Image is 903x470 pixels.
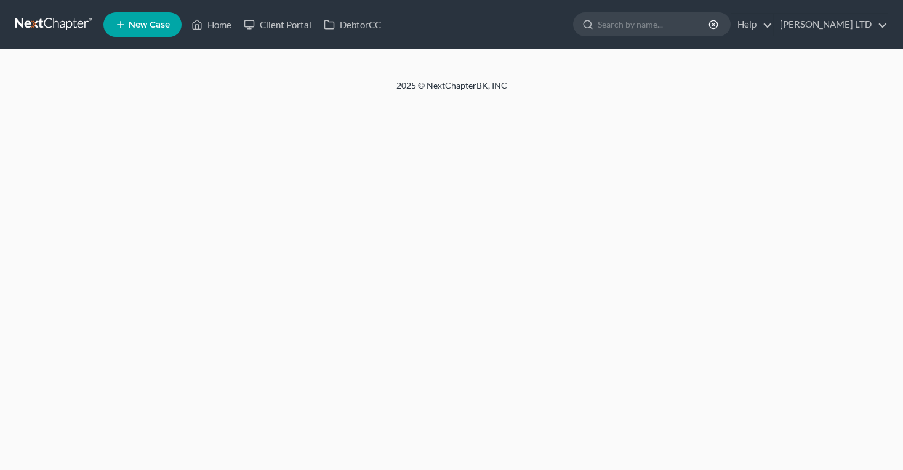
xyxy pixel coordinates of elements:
a: Client Portal [238,14,318,36]
a: Help [731,14,773,36]
a: DebtorCC [318,14,387,36]
a: Home [185,14,238,36]
a: [PERSON_NAME] LTD [774,14,888,36]
div: 2025 © NextChapterBK, INC [101,79,803,102]
span: New Case [129,20,170,30]
input: Search by name... [598,13,710,36]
